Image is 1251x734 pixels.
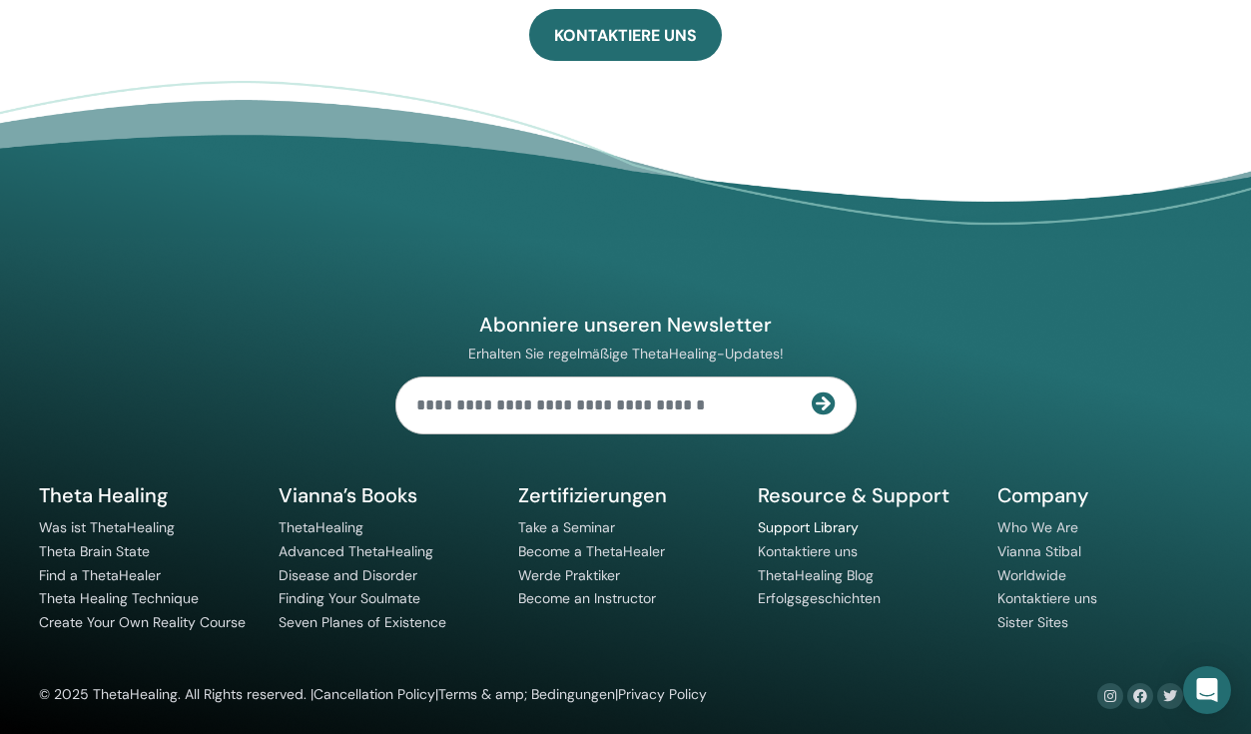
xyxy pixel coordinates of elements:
[997,566,1066,584] a: Worldwide
[1183,666,1231,714] div: Open Intercom Messenger
[758,589,881,607] a: Erfolgsgeschichten
[395,345,857,363] p: Erhalten Sie regelmäßige ThetaHealing-Updates!
[313,685,435,703] a: Cancellation Policy
[529,9,722,61] a: Kontaktiere uns
[279,518,363,536] a: ThetaHealing
[395,312,857,338] h4: Abonniere unseren Newsletter
[758,542,858,560] a: Kontaktiere uns
[758,566,874,584] a: ThetaHealing Blog
[279,482,494,508] h5: Vianna’s Books
[758,482,973,508] h5: Resource & Support
[39,613,246,631] a: Create Your Own Reality Course
[39,482,255,508] h5: Theta Healing
[518,482,734,508] h5: Zertifizierungen
[39,589,199,607] a: Theta Healing Technique
[279,566,417,584] a: Disease and Disorder
[997,518,1078,536] a: Who We Are
[279,542,433,560] a: Advanced ThetaHealing
[39,518,175,536] a: Was ist ThetaHealing
[758,518,859,536] a: Support Library
[279,589,420,607] a: Finding Your Soulmate
[39,566,161,584] a: Find a ThetaHealer
[618,685,707,703] a: Privacy Policy
[997,542,1081,560] a: Vianna Stibal
[39,683,707,707] div: © 2025 ThetaHealing. All Rights reserved. | | |
[997,613,1068,631] a: Sister Sites
[518,589,656,607] a: Become an Instructor
[554,25,697,46] span: Kontaktiere uns
[518,518,615,536] a: Take a Seminar
[997,589,1097,607] a: Kontaktiere uns
[279,613,446,631] a: Seven Planes of Existence
[39,542,150,560] a: Theta Brain State
[438,685,615,703] a: Terms & amp; Bedingungen
[518,542,665,560] a: Become a ThetaHealer
[518,566,620,584] a: Werde Praktiker
[997,482,1213,508] h5: Company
